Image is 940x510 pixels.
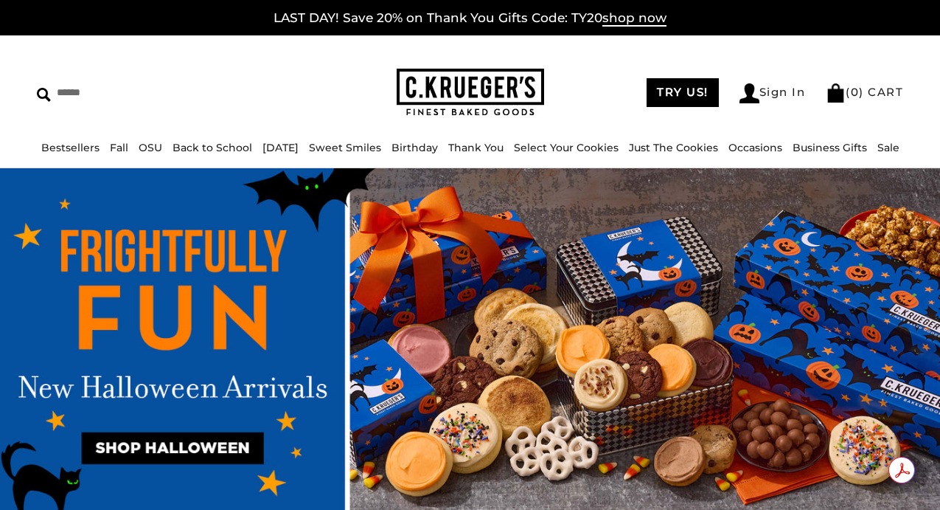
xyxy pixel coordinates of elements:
a: Fall [110,141,128,154]
a: Just The Cookies [629,141,718,154]
img: C.KRUEGER'S [397,69,544,117]
a: Occasions [728,141,782,154]
a: Sign In [739,83,806,103]
a: Select Your Cookies [514,141,619,154]
a: TRY US! [647,78,719,107]
img: Account [739,83,759,103]
img: Bag [826,83,846,103]
a: Back to School [173,141,252,154]
a: Sweet Smiles [309,141,381,154]
a: Business Gifts [793,141,867,154]
a: Sale [877,141,899,154]
a: Bestsellers [41,141,100,154]
a: LAST DAY! Save 20% on Thank You Gifts Code: TY20shop now [274,10,666,27]
input: Search [37,81,235,104]
a: OSU [139,141,162,154]
span: 0 [851,85,860,99]
span: shop now [602,10,666,27]
img: Search [37,88,51,102]
a: (0) CART [826,85,903,99]
a: Thank You [448,141,504,154]
a: Birthday [391,141,438,154]
a: [DATE] [262,141,299,154]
